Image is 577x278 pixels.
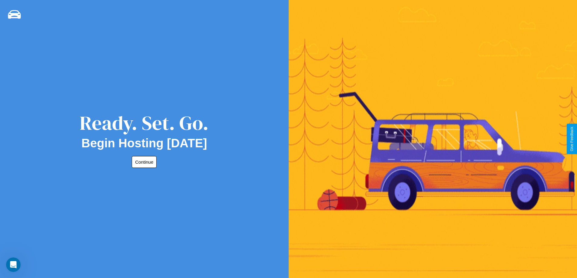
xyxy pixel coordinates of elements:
div: Give Feedback [570,127,574,151]
div: Ready. Set. Go. [80,110,209,136]
h2: Begin Hosting [DATE] [81,136,207,150]
iframe: Intercom live chat [6,257,21,272]
button: Continue [132,156,157,168]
